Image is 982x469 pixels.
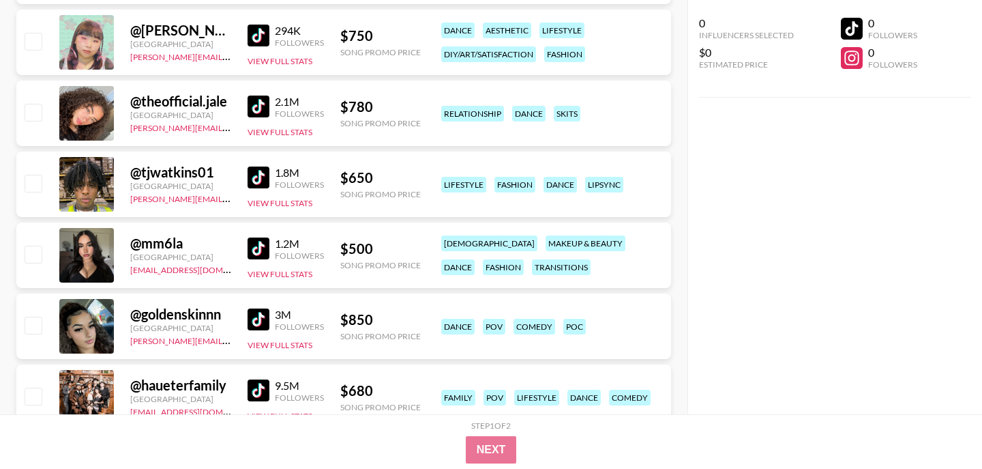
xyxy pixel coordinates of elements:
[340,27,421,44] div: $ 750
[441,177,486,193] div: lifestyle
[554,106,580,122] div: skits
[340,240,421,257] div: $ 500
[563,319,586,335] div: poc
[539,23,584,38] div: lifestyle
[130,164,231,181] div: @ tjwatkins01
[248,56,312,66] button: View Full Stats
[868,16,917,30] div: 0
[585,177,623,193] div: lipsync
[248,96,269,117] img: TikTok
[340,331,421,341] div: Song Promo Price
[483,23,531,38] div: aesthetic
[130,333,332,346] a: [PERSON_NAME][EMAIL_ADDRESS][DOMAIN_NAME]
[340,98,421,115] div: $ 780
[130,93,231,110] div: @ theofficial.jale
[130,262,267,275] a: [EMAIL_ADDRESS][DOMAIN_NAME]
[868,59,917,70] div: Followers
[130,377,231,394] div: @ haueterfamily
[248,380,269,401] img: TikTok
[130,22,231,39] div: @ [PERSON_NAME].t.ful
[340,382,421,399] div: $ 680
[340,189,421,199] div: Song Promo Price
[130,110,231,120] div: [GEOGRAPHIC_DATA]
[441,23,475,38] div: dance
[275,180,324,190] div: Followers
[466,436,517,464] button: Next
[275,95,324,109] div: 2.1M
[275,24,324,38] div: 294K
[275,322,324,332] div: Followers
[514,319,555,335] div: comedy
[130,323,231,333] div: [GEOGRAPHIC_DATA]
[275,38,324,48] div: Followers
[340,402,421,412] div: Song Promo Price
[546,236,625,251] div: makeup & beauty
[441,46,536,62] div: diy/art/satisfaction
[544,46,585,62] div: fashion
[441,319,475,335] div: dance
[248,25,269,46] img: TikTok
[130,181,231,191] div: [GEOGRAPHIC_DATA]
[483,390,506,406] div: pov
[130,394,231,404] div: [GEOGRAPHIC_DATA]
[441,106,504,122] div: relationship
[275,393,324,403] div: Followers
[130,252,231,262] div: [GEOGRAPHIC_DATA]
[248,411,312,421] button: View Full Stats
[483,259,524,275] div: fashion
[248,167,269,188] img: TikTok
[248,127,312,137] button: View Full Stats
[130,49,397,62] a: [PERSON_NAME][EMAIL_ADDRESS][PERSON_NAME][DOMAIN_NAME]
[340,169,421,186] div: $ 650
[699,30,794,40] div: Influencers Selected
[567,390,601,406] div: dance
[699,46,794,59] div: $0
[275,166,324,180] div: 1.8M
[340,260,421,270] div: Song Promo Price
[699,16,794,30] div: 0
[275,379,324,393] div: 9.5M
[275,109,324,119] div: Followers
[914,401,966,453] iframe: Drift Widget Chat Controller
[483,319,505,335] div: pov
[699,59,794,70] div: Estimated Price
[130,404,267,417] a: [EMAIL_ADDRESS][DOMAIN_NAME]
[275,251,324,261] div: Followers
[494,177,535,193] div: fashion
[868,46,917,59] div: 0
[340,311,421,328] div: $ 850
[130,306,231,323] div: @ goldenskinnn
[248,340,312,350] button: View Full Stats
[532,259,591,275] div: transitions
[248,309,269,330] img: TikTok
[441,236,537,251] div: [DEMOGRAPHIC_DATA]
[340,47,421,57] div: Song Promo Price
[275,237,324,251] div: 1.2M
[471,421,511,431] div: Step 1 of 2
[130,120,332,133] a: [PERSON_NAME][EMAIL_ADDRESS][DOMAIN_NAME]
[275,308,324,322] div: 3M
[130,235,231,252] div: @ mm6la
[441,259,475,275] div: dance
[130,39,231,49] div: [GEOGRAPHIC_DATA]
[514,390,559,406] div: lifestyle
[609,390,651,406] div: comedy
[868,30,917,40] div: Followers
[544,177,577,193] div: dance
[130,191,332,204] a: [PERSON_NAME][EMAIL_ADDRESS][DOMAIN_NAME]
[248,238,269,259] img: TikTok
[248,198,312,208] button: View Full Stats
[248,269,312,279] button: View Full Stats
[441,390,475,406] div: family
[512,106,546,122] div: dance
[340,118,421,128] div: Song Promo Price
